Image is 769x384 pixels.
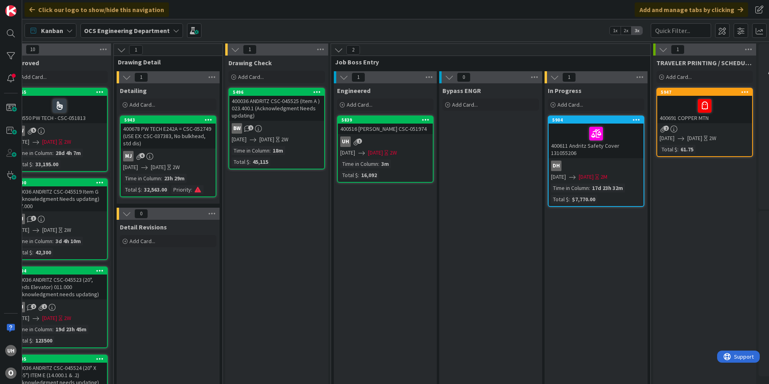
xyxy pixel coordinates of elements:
span: : [52,149,53,157]
span: : [52,237,53,246]
span: : [269,146,271,155]
div: Add and manage tabs by clicking [635,2,748,17]
span: : [569,195,570,204]
div: MJ [123,151,134,161]
div: Total $ [232,157,249,166]
span: [DATE] [42,314,57,322]
div: 400036 ANDRITZ CSC-045523 (20", Feeds Elevator) 011.000 (Acknowledgment needs updating) [12,275,107,299]
span: [DATE] [579,173,594,181]
div: 5496 [229,89,324,96]
div: 2W [709,134,716,142]
span: : [161,174,162,183]
div: 23h 29m [162,174,187,183]
span: Detail Revisions [120,223,167,231]
div: BW [12,126,107,136]
span: [DATE] [551,173,566,181]
span: Add Card... [130,101,155,108]
span: 0 [134,209,148,219]
div: Time in Column [551,184,589,192]
span: [DATE] [123,163,138,171]
span: : [32,336,33,345]
span: Drawing Detail [118,58,212,66]
span: 1 [243,45,257,54]
span: [DATE] [660,134,674,142]
div: 5495 [16,356,107,362]
div: Priority [171,185,191,194]
div: 5865 [12,89,107,96]
div: 5947 [657,89,752,96]
div: 5947 [661,89,752,95]
span: : [677,145,679,154]
div: 17d 23h 32m [590,184,625,192]
div: 400550 PW TECH - CSC-051813 [12,96,107,123]
div: Total $ [123,185,141,194]
div: 5943 [124,117,216,123]
div: O [5,367,16,379]
div: MJ [121,151,216,161]
div: 3m [379,159,391,168]
div: Time in Column [14,149,52,157]
div: uh [5,345,16,356]
span: 3x [631,27,642,35]
div: 2W [64,226,71,234]
span: Add Card... [452,101,478,108]
div: MJ [12,302,107,312]
span: 1 [129,45,143,55]
div: 123500 [33,336,54,345]
div: 5495 [12,355,107,363]
span: : [589,184,590,192]
span: : [358,171,359,180]
span: : [249,157,251,166]
div: $7,770.00 [570,195,597,204]
div: 5865400550 PW TECH - CSC-051813 [12,89,107,123]
div: 5494 [16,268,107,274]
span: : [378,159,379,168]
span: 1x [610,27,621,35]
div: 33,195.00 [33,160,60,169]
span: 2 [31,304,36,309]
div: 2W [64,138,71,146]
span: Support [17,1,37,11]
div: 2W [64,314,71,322]
div: 5494400036 ANDRITZ CSC-045523 (20", Feeds Elevator) 011.000 (Acknowledgment needs updating) [12,267,107,299]
div: DH [549,161,644,171]
div: Click our logo to show/hide this navigation [25,2,169,17]
div: Time in Column [14,325,52,334]
div: 3d 4h 10m [53,237,83,246]
div: Time in Column [14,237,52,246]
div: 5496400036 ANDRITZ CSC-045525 (Item A ) 023.400.1 (Acknowledgment Needs updating) [229,89,324,121]
div: BW [232,123,242,134]
div: Time in Column [340,159,378,168]
div: 400678 PW TECH E242A = CSC-052749 (USE EX: CSC-037383, No bulkhead, std dis) [121,124,216,149]
span: 2 [346,45,360,55]
span: 1 [352,72,365,82]
div: 5904 [549,116,644,124]
div: 400036 ANDRITZ CSC-045525 (Item A ) 023.400.1 (Acknowledgment Needs updating) [229,96,324,121]
span: [DATE] [687,134,702,142]
div: 5943 [121,116,216,124]
span: [DATE] [42,138,57,146]
span: [DATE] [232,135,247,144]
div: Total $ [14,160,32,169]
span: : [191,185,192,194]
div: Total $ [14,336,32,345]
span: In Progress [548,87,582,95]
input: Quick Filter... [651,23,711,38]
span: : [32,248,33,257]
span: Add Card... [238,73,264,81]
span: 2x [621,27,631,35]
div: 5839 [341,117,433,123]
span: Approved [11,59,39,67]
span: : [32,160,33,169]
div: Time in Column [232,146,269,155]
span: Add Card... [130,237,155,245]
div: 2W [281,135,288,144]
div: 400036 ANDRITZ CSC-045519 Item G (Acknowledgment Needs updating) 007.000 [12,186,107,211]
span: [DATE] [42,226,57,234]
span: 1 [562,72,576,82]
span: 3 [31,216,36,221]
div: 400516 [PERSON_NAME] CSC-051974 [338,124,433,134]
div: Total $ [551,195,569,204]
div: 2M [600,173,607,181]
span: Add Card... [557,101,583,108]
